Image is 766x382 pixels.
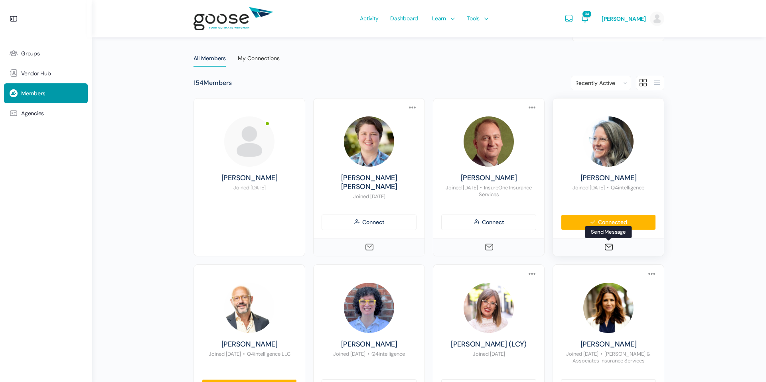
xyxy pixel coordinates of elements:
[441,185,536,198] p: Joined [DATE] InsureOne Insurance Services
[726,344,766,382] iframe: Chat Widget
[193,49,664,68] nav: Directory menu
[202,174,297,183] a: [PERSON_NAME]
[600,350,602,357] span: •
[561,340,656,349] a: [PERSON_NAME]
[604,242,613,252] a: Send Message
[480,184,482,191] span: •
[561,174,656,183] a: [PERSON_NAME]
[441,351,536,358] p: Joined [DATE]
[193,79,232,87] div: Members
[464,116,514,167] img: Profile photo of Tim Laskowski
[202,340,297,349] a: [PERSON_NAME]
[484,242,493,252] a: Send Message
[464,283,514,333] img: Profile photo of Lindsay Clarke Youngwerth (LCY)
[4,63,88,83] a: Vendor Hub
[607,184,609,191] span: •
[583,116,634,167] img: Profile photo of Wendy Keneipp
[367,350,369,357] span: •
[21,70,51,77] span: Vendor Hub
[441,174,536,183] a: [PERSON_NAME]
[561,215,656,230] a: Connected
[21,50,40,57] span: Groups
[193,55,226,67] div: All Members
[4,43,88,63] a: Groups
[322,340,417,349] a: [PERSON_NAME]
[322,193,417,200] p: Joined [DATE]
[4,83,88,103] a: Members
[243,350,245,357] span: •
[224,116,274,167] img: Profile photo of Mattison ONeal
[238,49,280,68] a: My Connections
[583,283,634,333] img: Profile photo of Teri Blake
[202,351,297,358] p: Joined [DATE] Q4intelligence LLC
[602,15,646,22] span: [PERSON_NAME]
[202,185,297,191] p: Joined [DATE]
[322,174,417,191] a: [PERSON_NAME] [PERSON_NAME]
[193,49,226,68] a: All Members
[21,110,44,117] span: Agencies
[344,116,394,167] img: Profile photo of Lesley Brown Albright
[238,55,280,67] div: My Connections
[365,242,373,252] a: Send Message
[224,283,274,333] img: Profile photo of Kevin Trokey
[441,340,536,349] a: [PERSON_NAME] (LCY)
[582,11,591,17] span: 34
[344,283,394,333] img: Profile photo of Brandy Clark
[322,351,417,358] p: Joined [DATE] Q4intelligence
[21,90,45,97] span: Members
[561,351,656,364] p: Joined [DATE] [PERSON_NAME] & Associates Insurance Services
[4,103,88,123] a: Agencies
[561,185,656,191] p: Joined [DATE] Q4intelligence
[441,215,536,230] a: Connect
[322,215,417,230] a: Connect
[193,79,203,87] span: 154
